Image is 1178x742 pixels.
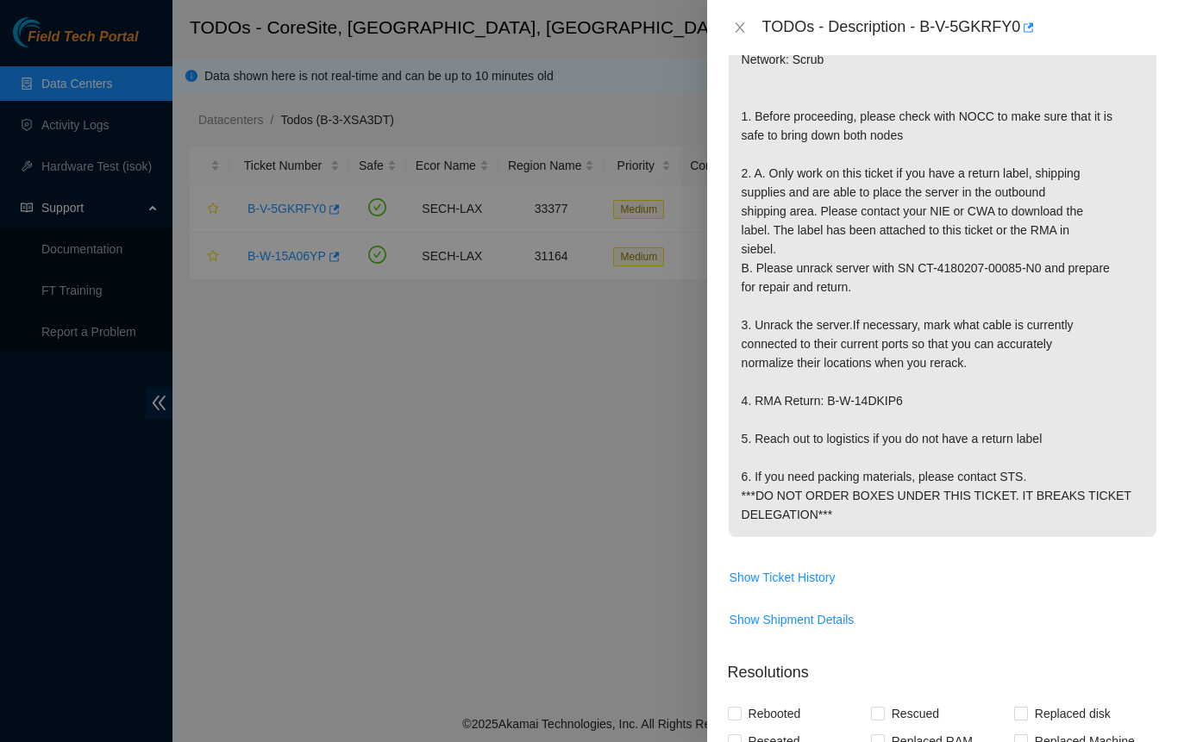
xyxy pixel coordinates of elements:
[730,568,836,587] span: Show Ticket History
[762,14,1157,41] div: TODOs - Description - B-V-5GKRFY0
[733,21,747,34] span: close
[885,700,946,727] span: Rescued
[729,564,837,591] button: Show Ticket History
[1028,700,1118,727] span: Replaced disk
[742,700,808,727] span: Rebooted
[728,647,1157,684] p: Resolutions
[728,20,752,36] button: Close
[730,610,855,629] span: Show Shipment Details
[729,606,855,633] button: Show Shipment Details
